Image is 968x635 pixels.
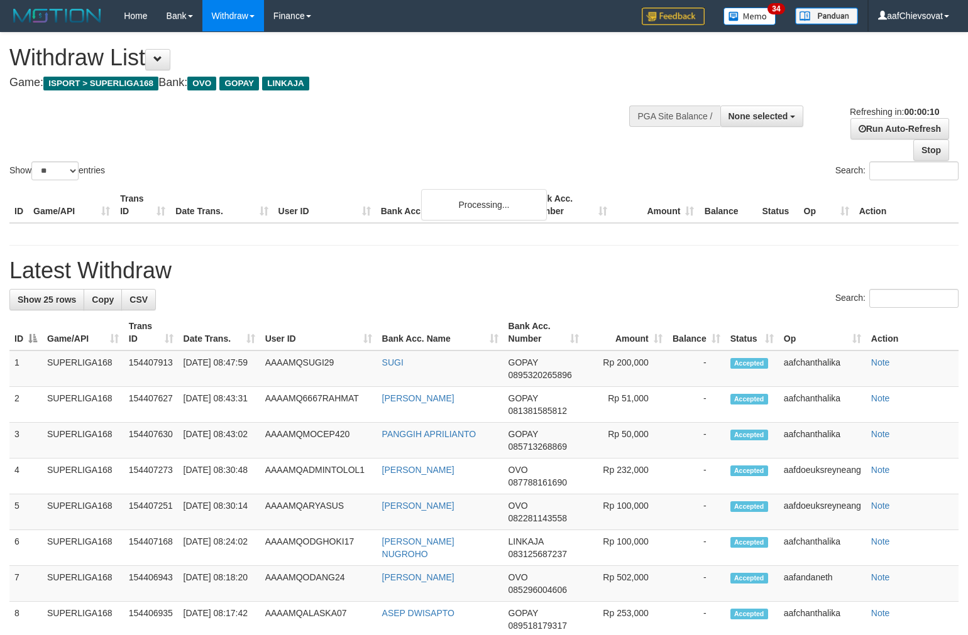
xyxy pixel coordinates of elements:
[850,107,939,117] span: Refreshing in:
[124,566,179,602] td: 154406943
[84,289,122,310] a: Copy
[92,295,114,305] span: Copy
[509,357,538,367] span: GOPAY
[668,494,725,530] td: -
[382,393,454,403] a: [PERSON_NAME]
[509,370,572,380] span: Copy 0895320265896 to clipboard
[767,3,784,14] span: 34
[584,315,668,350] th: Amount: activate to sort column ascending
[668,315,725,350] th: Balance: activate to sort column ascending
[260,459,377,494] td: AAAAMQADMINTOLOL1
[124,350,179,387] td: 154407913
[179,423,260,459] td: [DATE] 08:43:02
[9,423,42,459] td: 3
[124,423,179,459] td: 154407630
[179,350,260,387] td: [DATE] 08:47:59
[273,187,376,223] th: User ID
[779,315,866,350] th: Op: activate to sort column ascending
[757,187,798,223] th: Status
[42,459,124,494] td: SUPERLIGA168
[629,106,720,127] div: PGA Site Balance /
[584,530,668,566] td: Rp 100,000
[913,139,949,161] a: Stop
[584,494,668,530] td: Rp 100,000
[779,350,866,387] td: aafchanthalika
[9,315,42,350] th: ID: activate to sort column descending
[43,77,158,90] span: ISPORT > SUPERLIGA168
[9,258,959,283] h1: Latest Withdraw
[42,387,124,423] td: SUPERLIGA168
[699,187,757,223] th: Balance
[18,295,76,305] span: Show 25 rows
[179,315,260,350] th: Date Trans.: activate to sort column ascending
[779,387,866,423] td: aafchanthalika
[170,187,273,223] th: Date Trans.
[730,394,768,404] span: Accepted
[260,566,377,602] td: AAAAMQODANG24
[723,8,776,25] img: Button%20Memo.svg
[869,289,959,308] input: Search:
[9,566,42,602] td: 7
[509,393,538,403] span: GOPAY
[42,566,124,602] td: SUPERLIGA168
[9,6,105,25] img: MOTION_logo.png
[871,393,890,403] a: Note
[121,289,156,310] a: CSV
[42,350,124,387] td: SUPERLIGA168
[124,387,179,423] td: 154407627
[260,315,377,350] th: User ID: activate to sort column ascending
[28,187,115,223] th: Game/API
[668,459,725,494] td: -
[509,442,567,452] span: Copy 085713268869 to clipboard
[42,494,124,530] td: SUPERLIGA168
[179,387,260,423] td: [DATE] 08:43:31
[187,77,216,90] span: OVO
[260,530,377,566] td: AAAAMQODGHOKI17
[382,536,454,559] a: [PERSON_NAME] NUGROHO
[779,459,866,494] td: aafdoeuksreyneang
[262,77,309,90] span: LINKAJA
[377,315,503,350] th: Bank Acc. Name: activate to sort column ascending
[219,77,259,90] span: GOPAY
[509,429,538,439] span: GOPAY
[730,465,768,476] span: Accepted
[779,566,866,602] td: aafandaneth
[871,572,890,582] a: Note
[871,357,890,367] a: Note
[179,494,260,530] td: [DATE] 08:30:14
[850,118,949,139] a: Run Auto-Refresh
[509,585,567,595] span: Copy 085296004606 to clipboard
[42,423,124,459] td: SUPERLIGA168
[179,459,260,494] td: [DATE] 08:30:48
[260,350,377,387] td: AAAAMQSUGI29
[835,161,959,180] label: Search:
[869,161,959,180] input: Search:
[584,566,668,602] td: Rp 502,000
[720,106,804,127] button: None selected
[509,477,567,487] span: Copy 087788161690 to clipboard
[854,187,959,223] th: Action
[260,494,377,530] td: AAAAMQARYASUS
[871,465,890,475] a: Note
[9,350,42,387] td: 1
[668,350,725,387] td: -
[9,45,633,70] h1: Withdraw List
[730,358,768,369] span: Accepted
[376,187,525,223] th: Bank Acc. Name
[42,530,124,566] td: SUPERLIGA168
[9,77,633,89] h4: Game: Bank:
[871,608,890,618] a: Note
[799,187,854,223] th: Op
[509,465,528,475] span: OVO
[9,459,42,494] td: 4
[779,530,866,566] td: aafchanthalika
[871,429,890,439] a: Note
[382,608,454,618] a: ASEP DWISAPTO
[795,8,858,24] img: panduan.png
[871,536,890,546] a: Note
[9,530,42,566] td: 6
[9,494,42,530] td: 5
[509,549,567,559] span: Copy 083125687237 to clipboard
[612,187,699,223] th: Amount
[866,315,959,350] th: Action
